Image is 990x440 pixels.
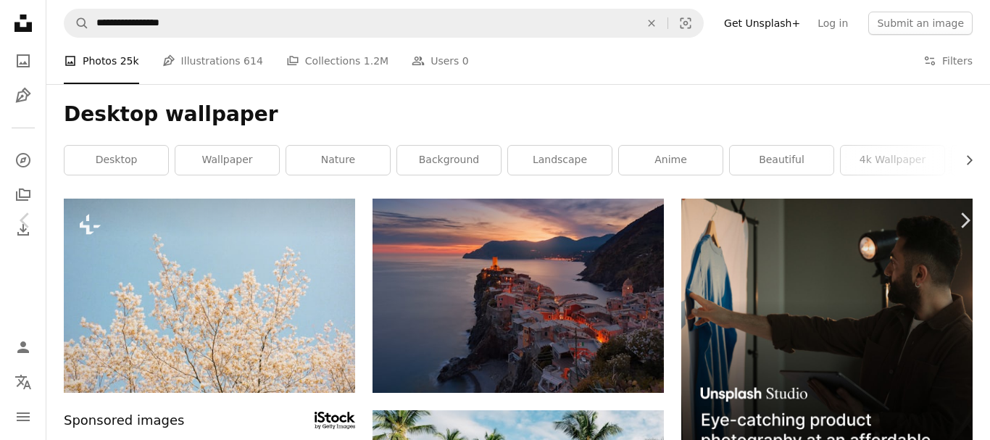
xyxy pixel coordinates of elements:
[956,146,973,175] button: scroll list to the right
[9,146,38,175] a: Explore
[64,289,355,302] a: a tree with white flowers against a blue sky
[64,101,973,128] h1: Desktop wallpaper
[9,402,38,431] button: Menu
[175,146,279,175] a: wallpaper
[397,146,501,175] a: background
[715,12,809,35] a: Get Unsplash+
[64,199,355,393] img: a tree with white flowers against a blue sky
[730,146,833,175] a: beautiful
[373,199,664,393] img: aerial view of village on mountain cliff during orange sunset
[412,38,469,84] a: Users 0
[923,38,973,84] button: Filters
[462,53,469,69] span: 0
[286,38,388,84] a: Collections 1.2M
[508,146,612,175] a: landscape
[668,9,703,37] button: Visual search
[9,46,38,75] a: Photos
[841,146,944,175] a: 4k wallpaper
[64,410,184,431] span: Sponsored images
[65,146,168,175] a: desktop
[64,9,704,38] form: Find visuals sitewide
[286,146,390,175] a: nature
[244,53,263,69] span: 614
[9,333,38,362] a: Log in / Sign up
[809,12,857,35] a: Log in
[636,9,667,37] button: Clear
[9,368,38,397] button: Language
[162,38,263,84] a: Illustrations 614
[939,151,990,290] a: Next
[65,9,89,37] button: Search Unsplash
[619,146,723,175] a: anime
[9,81,38,110] a: Illustrations
[868,12,973,35] button: Submit an image
[373,289,664,302] a: aerial view of village on mountain cliff during orange sunset
[364,53,388,69] span: 1.2M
